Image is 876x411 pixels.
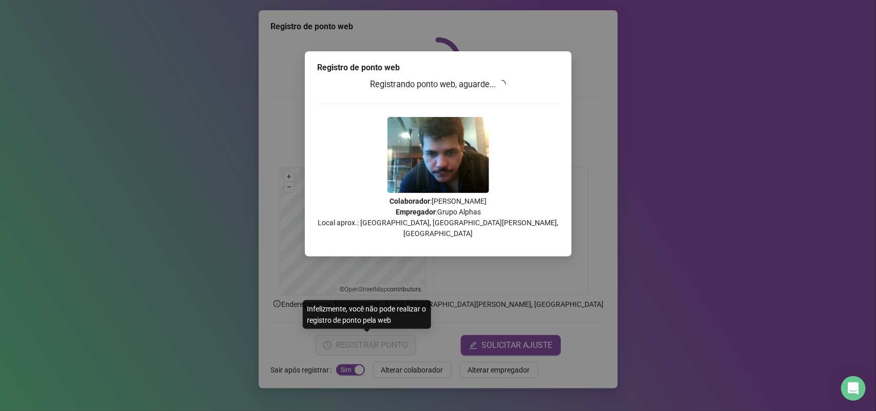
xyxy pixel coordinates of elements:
[387,117,489,193] img: 9k=
[841,376,866,401] div: Open Intercom Messenger
[498,80,506,88] span: loading
[317,62,559,74] div: Registro de ponto web
[317,196,559,239] p: : [PERSON_NAME] : Grupo Alphas Local aprox.: [GEOGRAPHIC_DATA], [GEOGRAPHIC_DATA][PERSON_NAME], [...
[317,78,559,91] h3: Registrando ponto web, aguarde...
[303,300,431,329] div: Infelizmente, você não pode realizar o registro de ponto pela web
[390,197,430,205] strong: Colaborador
[396,208,436,216] strong: Empregador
